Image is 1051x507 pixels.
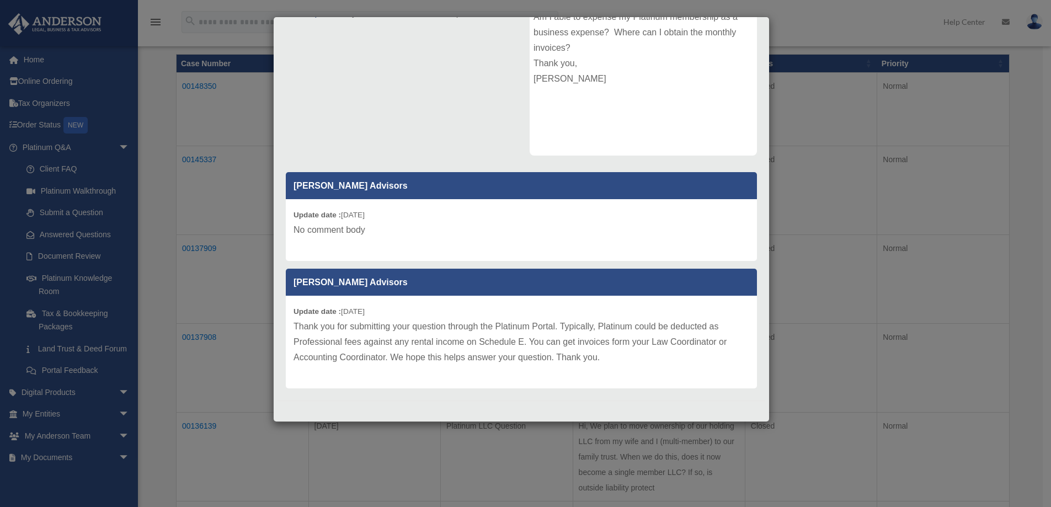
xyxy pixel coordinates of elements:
[286,172,757,199] p: [PERSON_NAME] Advisors
[294,211,365,219] small: [DATE]
[294,307,341,316] b: Update date :
[286,269,757,296] p: [PERSON_NAME] Advisors
[294,211,341,219] b: Update date :
[294,307,365,316] small: [DATE]
[294,319,749,365] p: Thank you for submitting your question through the Platinum Portal. Typically, Platinum could be ...
[294,222,749,238] p: No comment body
